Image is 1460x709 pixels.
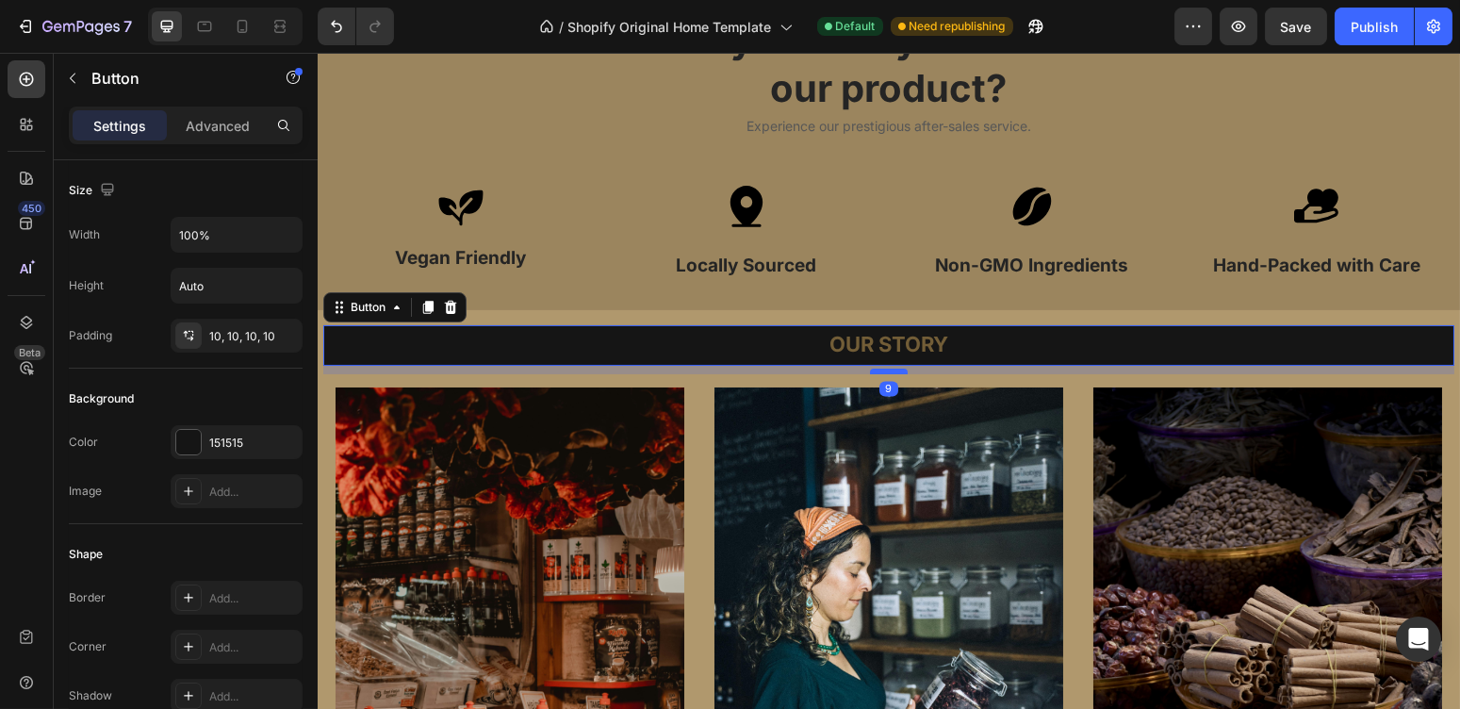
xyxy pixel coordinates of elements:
[69,327,112,344] div: Padding
[172,269,302,303] input: Auto
[318,8,394,45] div: Undo/Redo
[836,18,876,35] span: Default
[186,116,250,136] p: Advanced
[209,688,298,705] div: Add...
[209,435,298,452] div: 151515
[1396,617,1441,662] div: Open Intercom Messenger
[69,589,106,606] div: Border
[69,178,119,204] div: Size
[587,202,841,225] p: Non-GMO Ingredients
[69,390,134,407] div: Background
[302,202,555,225] p: Locally Sourced
[6,272,1137,313] button: <p><span style="font-size:22px;"><strong>OUR STORY</strong></span></p>
[873,202,1126,225] p: Hand-Packed with Care
[69,483,102,500] div: Image
[8,8,140,45] button: 7
[69,687,112,704] div: Shadow
[69,277,104,294] div: Height
[69,638,107,655] div: Corner
[318,53,1460,709] iframe: Design area
[560,17,565,37] span: /
[93,116,146,136] p: Settings
[29,246,72,263] div: Button
[209,639,298,656] div: Add...
[91,67,252,90] p: Button
[209,484,298,501] div: Add...
[18,201,45,216] div: 450
[1335,8,1414,45] button: Publish
[1265,8,1327,45] button: Save
[209,328,298,345] div: 10, 10, 10, 10
[910,18,1006,35] span: Need republishing
[172,218,302,252] input: Auto
[123,15,132,38] p: 7
[16,194,270,218] p: Vegan Friendly
[512,279,631,304] strong: OUR STORY
[562,329,581,344] div: 9
[69,434,98,451] div: Color
[568,17,772,37] span: Shopify Original Home Template
[16,64,1126,83] p: Experience our prestigious after-sales service.
[69,546,103,563] div: Shape
[14,345,45,360] div: Beta
[1351,17,1398,37] div: Publish
[69,226,100,243] div: Width
[209,590,298,607] div: Add...
[1281,19,1312,35] span: Save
